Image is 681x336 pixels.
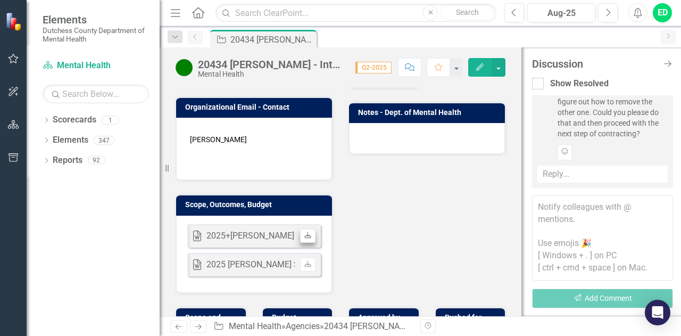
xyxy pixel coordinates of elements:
h3: Approved by Commissioner [358,314,413,330]
span: Q2-2025 [355,62,392,73]
button: Add Comment [532,289,673,308]
div: » » [213,321,412,333]
div: Mental Health [198,70,345,78]
a: Reports [53,154,82,167]
div: 20434 [PERSON_NAME] - Interpreter [198,59,345,70]
div: 92 [88,156,105,165]
div: Discussion [532,58,657,70]
div: Show Resolved [550,78,609,90]
span: Search [456,8,479,17]
input: Search ClearPoint... [215,4,496,22]
div: 20434 [PERSON_NAME] - Interpreter [230,33,314,46]
td: [PERSON_NAME] [187,126,289,153]
div: Open Intercom Messenger [645,300,670,325]
h3: Scope, Outcomes, Budget [185,201,327,209]
small: Dutchess County Department of Mental Health [43,26,149,44]
a: Scorecards [53,114,96,126]
h3: Notes - Dept. of Mental Health [358,109,500,117]
input: Search Below... [43,85,149,103]
a: Mental Health [43,60,149,72]
a: Mental Health [229,321,281,331]
div: Reply... [537,166,668,183]
h3: Organizational Email - Contact [185,103,327,111]
div: 2025 [PERSON_NAME] Scope & Budget 20434.docx [206,259,400,271]
div: Aug-25 [531,7,592,20]
span: Elements [43,13,149,26]
div: 347 [94,136,114,145]
div: 2025+[PERSON_NAME]+[PERSON_NAME]+[PERSON_NAME]+Scope+&+Budget+20434 (1).docx [206,230,563,242]
img: ClearPoint Strategy [5,12,24,30]
button: Aug-25 [527,3,595,22]
button: Search [441,5,494,20]
div: 20434 [PERSON_NAME] - Interpreter [324,321,458,331]
span: Hi, . I made one minor edit to the scope. I uploaded that one, but couldn't figure out how to rem... [558,64,668,139]
a: Elements [53,134,88,146]
div: 1 [102,116,119,125]
button: ED [653,3,672,22]
a: Agencies [286,321,320,331]
img: Active [176,59,193,76]
h3: Pushed for Contract Prep [445,314,500,330]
